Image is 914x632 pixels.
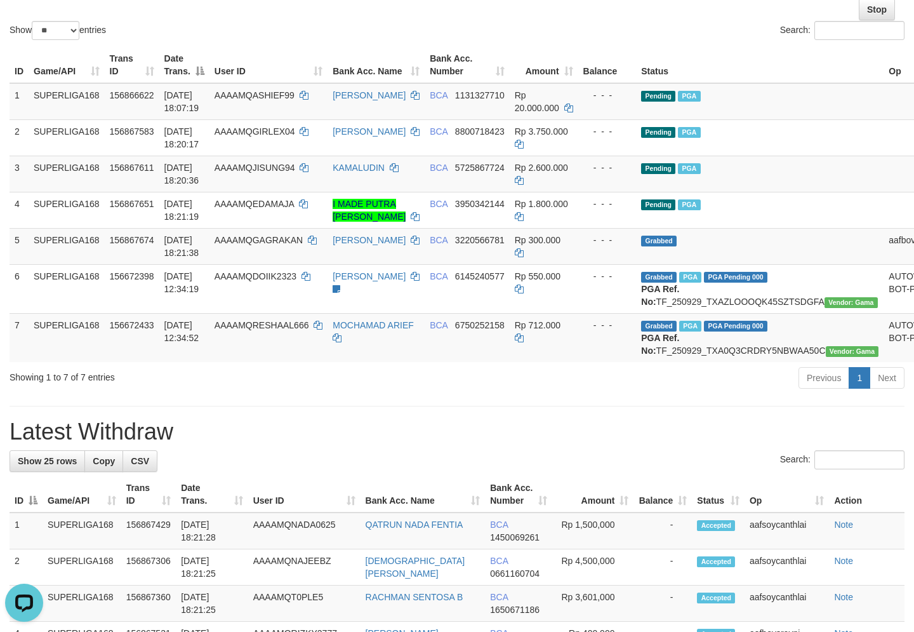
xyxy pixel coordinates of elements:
[248,549,361,586] td: AAAAMQNAJEEBZ
[455,90,505,100] span: Copy 1131327710 to clipboard
[10,366,371,384] div: Showing 1 to 7 of 7 entries
[490,605,540,615] span: Copy 1650671186 to clipboard
[583,234,632,246] div: - - -
[131,456,149,466] span: CSV
[10,513,43,549] td: 1
[176,586,248,622] td: [DATE] 18:21:25
[552,513,633,549] td: Rp 1,500,000
[29,192,105,228] td: SUPERLIGA168
[583,198,632,210] div: - - -
[870,367,904,389] a: Next
[10,192,29,228] td: 4
[583,125,632,138] div: - - -
[490,520,508,530] span: BCA
[692,476,745,513] th: Status: activate to sort column ascending
[29,313,105,362] td: SUPERLIGA168
[215,90,295,100] span: AAAAMQASHIEF99
[633,586,692,622] td: -
[105,47,159,83] th: Trans ID: activate to sort column ascending
[215,320,309,330] span: AAAAMQRESHAAL666
[10,264,29,313] td: 6
[455,199,505,209] span: Copy 3950342144 to clipboard
[697,520,735,531] span: Accepted
[164,126,199,149] span: [DATE] 18:20:17
[745,476,829,513] th: Op: activate to sort column ascending
[780,450,904,469] label: Search:
[641,127,675,138] span: Pending
[29,228,105,264] td: SUPERLIGA168
[121,476,176,513] th: Trans ID: activate to sort column ascending
[641,91,675,102] span: Pending
[678,163,700,174] span: Marked by aafsoycanthlai
[10,228,29,264] td: 5
[333,126,406,137] a: [PERSON_NAME]
[10,313,29,362] td: 7
[633,549,692,586] td: -
[333,163,385,173] a: KAMALUDIN
[834,592,853,602] a: Note
[633,513,692,549] td: -
[583,270,632,283] div: - - -
[215,126,295,137] span: AAAAMQGIRLEX04
[430,271,447,281] span: BCA
[333,271,406,281] a: [PERSON_NAME]
[430,126,447,137] span: BCA
[515,320,560,330] span: Rp 712.000
[121,513,176,549] td: 156867429
[430,235,447,245] span: BCA
[636,47,884,83] th: Status
[697,593,735,603] span: Accepted
[176,476,248,513] th: Date Trans.: activate to sort column ascending
[490,592,508,602] span: BCA
[248,513,361,549] td: AAAAMQNADA0625
[704,321,767,332] span: PGA Pending
[679,321,701,332] span: Marked by aafsoycanthlai
[455,235,505,245] span: Copy 3220566781 to clipboard
[10,549,43,586] td: 2
[814,450,904,469] input: Search:
[10,83,29,120] td: 1
[641,163,675,174] span: Pending
[430,163,447,173] span: BCA
[110,199,154,209] span: 156867651
[425,47,510,83] th: Bank Acc. Number: activate to sort column ascending
[121,549,176,586] td: 156867306
[515,163,568,173] span: Rp 2.600.000
[110,163,154,173] span: 156867611
[745,549,829,586] td: aafsoycanthlai
[10,21,106,40] label: Show entries
[248,586,361,622] td: AAAAMQT0PLE5
[849,367,870,389] a: 1
[834,520,853,530] a: Note
[641,284,679,307] b: PGA Ref. No:
[164,90,199,113] span: [DATE] 18:07:19
[32,21,79,40] select: Showentries
[333,199,406,222] a: I MADE PUTRA [PERSON_NAME]
[164,271,199,294] span: [DATE] 12:34:19
[248,476,361,513] th: User ID: activate to sort column ascending
[215,271,296,281] span: AAAAMQDOIIK2323
[552,586,633,622] td: Rp 3,601,000
[10,476,43,513] th: ID: activate to sort column descending
[29,47,105,83] th: Game/API: activate to sort column ascending
[43,549,121,586] td: SUPERLIGA168
[361,476,486,513] th: Bank Acc. Name: activate to sort column ascending
[29,156,105,192] td: SUPERLIGA168
[93,456,115,466] span: Copy
[641,321,677,332] span: Grabbed
[829,476,904,513] th: Action
[455,271,505,281] span: Copy 6145240577 to clipboard
[798,367,849,389] a: Previous
[110,235,154,245] span: 156867674
[123,450,157,472] a: CSV
[834,556,853,566] a: Note
[10,419,904,445] h1: Latest Withdraw
[328,47,425,83] th: Bank Acc. Name: activate to sort column ascending
[583,161,632,174] div: - - -
[10,47,29,83] th: ID
[814,21,904,40] input: Search:
[110,90,154,100] span: 156866622
[215,163,295,173] span: AAAAMQJISUNG94
[641,333,679,356] b: PGA Ref. No:
[176,549,248,586] td: [DATE] 18:21:25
